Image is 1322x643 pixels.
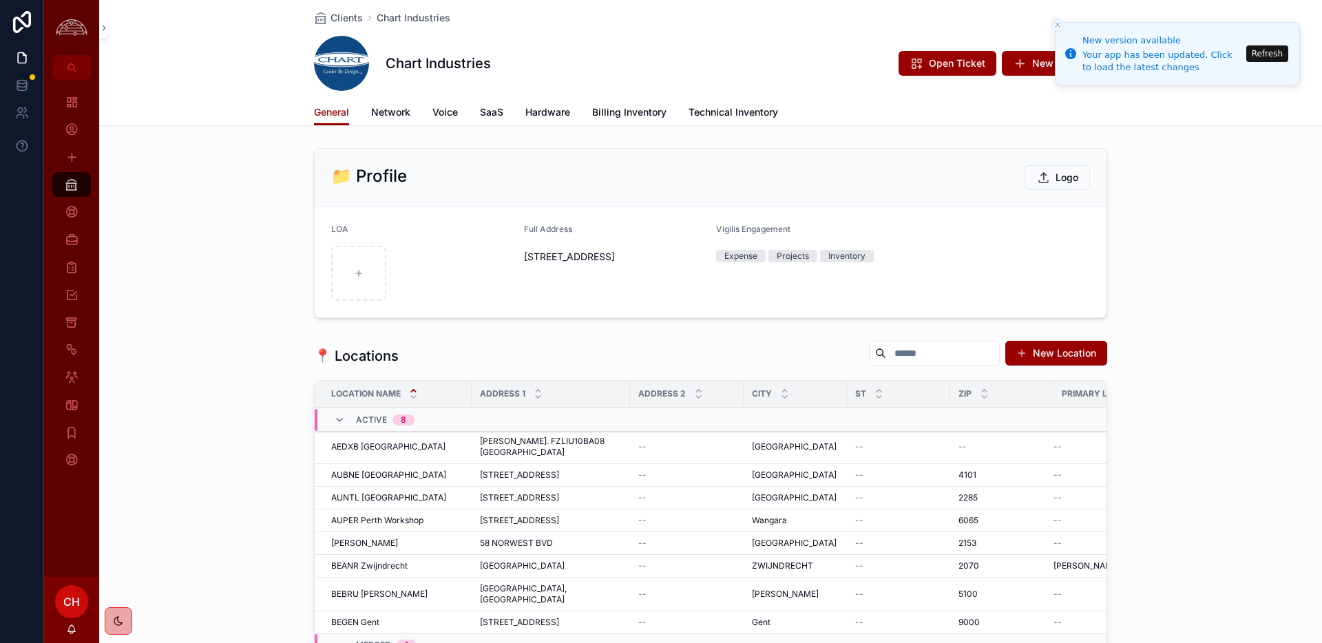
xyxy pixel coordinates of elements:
span: [PERSON_NAME] [752,589,819,600]
span: [STREET_ADDRESS] [480,492,559,503]
div: Inventory [828,250,865,262]
span: [STREET_ADDRESS] [524,250,706,264]
span: Network [371,105,410,119]
span: Address 2 [638,388,686,399]
span: -- [855,515,863,526]
span: -- [638,617,647,628]
span: ST [855,388,866,399]
span: Logo [1056,171,1078,185]
h1: Chart Industries [386,54,491,73]
span: 2153 [958,538,976,549]
span: City [752,388,772,399]
div: scrollable content [44,80,99,490]
span: Vigilis Engagement [716,224,790,234]
div: Projects [777,250,809,262]
span: [PERSON_NAME]. FZLIU10BA08 [GEOGRAPHIC_DATA] [480,436,622,458]
a: Hardware [525,100,570,127]
span: [STREET_ADDRESS] [480,617,559,628]
h2: 📁 Profile [331,165,407,187]
span: [PERSON_NAME] [331,538,398,549]
h1: 📍 Locations [314,346,399,366]
span: -- [855,492,863,503]
span: 58 NORWEST BVD [480,538,553,549]
span: -- [1053,515,1062,526]
span: AEDXB [GEOGRAPHIC_DATA] [331,441,445,452]
span: [GEOGRAPHIC_DATA], [GEOGRAPHIC_DATA] [480,583,622,605]
a: Chart Industries [377,11,450,25]
span: -- [1053,617,1062,628]
span: 2070 [958,560,979,571]
button: New Location [1005,341,1107,366]
span: [GEOGRAPHIC_DATA] [752,538,837,549]
span: Technical Inventory [689,105,778,119]
span: -- [1053,589,1062,600]
span: Active [356,414,387,425]
span: 6065 [958,515,978,526]
span: Hardware [525,105,570,119]
span: -- [855,470,863,481]
span: BEANR Zwijndrecht [331,560,408,571]
span: [PERSON_NAME] [1053,560,1120,571]
span: -- [1053,492,1062,503]
span: Wangara [752,515,787,526]
button: Refresh [1246,45,1288,62]
span: [GEOGRAPHIC_DATA] [752,470,837,481]
span: -- [855,560,863,571]
span: Open Ticket [929,56,985,70]
span: -- [1053,538,1062,549]
img: App logo [52,17,91,39]
span: -- [638,538,647,549]
span: Gent [752,617,770,628]
span: Location Name [331,388,401,399]
button: Open Ticket [899,51,996,76]
span: -- [958,441,967,452]
span: -- [638,470,647,481]
span: SaaS [480,105,503,119]
span: General [314,105,349,119]
span: New Service [1032,56,1091,70]
a: Billing Inventory [592,100,667,127]
div: Expense [724,250,757,262]
span: -- [638,560,647,571]
span: Billing Inventory [592,105,667,119]
span: -- [638,441,647,452]
span: 9000 [958,617,980,628]
button: Logo [1025,165,1090,190]
span: BEBRU [PERSON_NAME] [331,589,428,600]
span: -- [855,538,863,549]
span: AUPER Perth Workshop [331,515,423,526]
span: Address 1 [480,388,525,399]
a: Voice [432,100,458,127]
span: Primary LCON Name [1062,388,1153,399]
a: Clients [314,11,363,25]
span: [GEOGRAPHIC_DATA] [752,441,837,452]
span: -- [638,492,647,503]
span: [GEOGRAPHIC_DATA] [752,492,837,503]
span: AUNTL [GEOGRAPHIC_DATA] [331,492,446,503]
span: Clients [330,11,363,25]
span: [STREET_ADDRESS] [480,470,559,481]
span: 5100 [958,589,978,600]
button: New Service [1002,51,1102,76]
span: [GEOGRAPHIC_DATA] [480,560,565,571]
span: Full Address [524,224,572,234]
span: AUBNE [GEOGRAPHIC_DATA] [331,470,446,481]
span: Voice [432,105,458,119]
div: Your app has been updated. Click to load the latest changes [1082,49,1242,74]
span: -- [1053,470,1062,481]
span: 2285 [958,492,978,503]
div: 8 [401,414,406,425]
span: -- [855,441,863,452]
span: LOA [331,224,348,234]
a: Network [371,100,410,127]
span: -- [855,617,863,628]
span: CH [63,593,80,610]
span: -- [1053,441,1062,452]
span: [STREET_ADDRESS] [480,515,559,526]
button: Close toast [1051,18,1064,32]
span: BEGEN Gent [331,617,379,628]
span: -- [638,515,647,526]
a: Technical Inventory [689,100,778,127]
